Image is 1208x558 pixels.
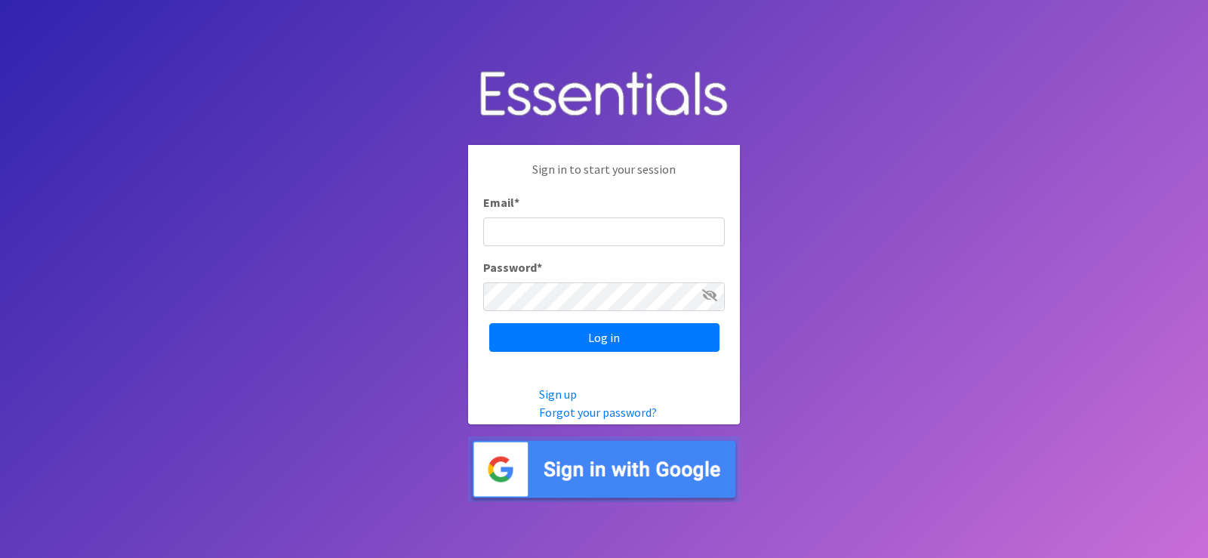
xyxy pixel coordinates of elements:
label: Email [483,193,519,211]
a: Sign up [539,387,577,402]
abbr: required [514,195,519,210]
p: Sign in to start your session [483,160,725,193]
abbr: required [537,260,542,275]
label: Password [483,258,542,276]
input: Log in [489,323,720,352]
img: Sign in with Google [468,436,740,502]
img: Human Essentials [468,56,740,134]
a: Forgot your password? [539,405,657,420]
